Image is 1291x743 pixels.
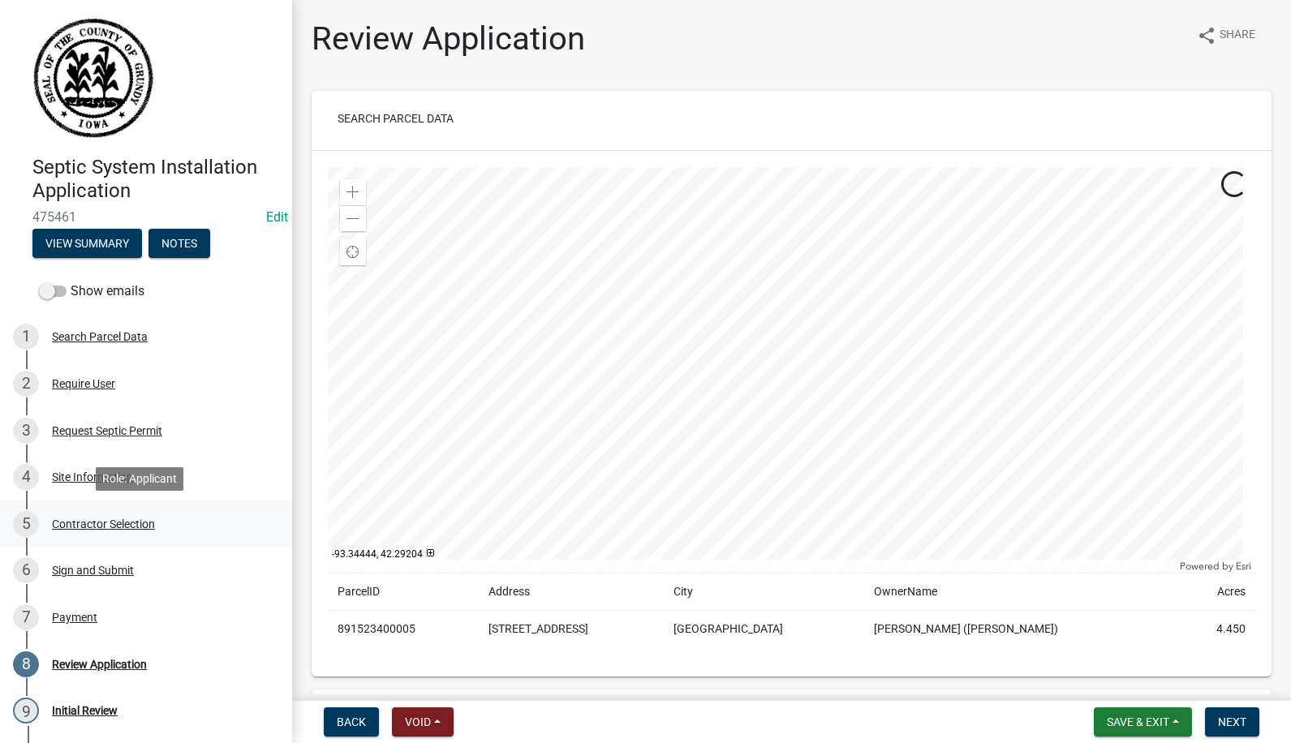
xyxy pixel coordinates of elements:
[1180,611,1255,648] td: 4.450
[1197,26,1216,45] i: share
[312,19,585,58] h1: Review Application
[479,573,664,611] td: Address
[325,104,467,133] button: Search Parcel Data
[664,573,864,611] td: City
[340,239,366,265] div: Find my location
[340,205,366,231] div: Zoom out
[13,464,39,490] div: 4
[52,518,155,530] div: Contractor Selection
[52,565,134,576] div: Sign and Submit
[13,371,39,397] div: 2
[13,511,39,537] div: 5
[328,611,479,648] td: 891523400005
[266,209,288,225] a: Edit
[32,17,154,139] img: Grundy County, Iowa
[32,238,142,251] wm-modal-confirm: Summary
[1107,715,1169,728] span: Save & Exit
[52,471,133,483] div: Site Information
[337,715,366,728] span: Back
[479,611,664,648] td: [STREET_ADDRESS]
[13,698,39,724] div: 9
[1184,19,1268,51] button: shareShare
[392,707,454,737] button: Void
[1205,707,1259,737] button: Next
[52,331,148,342] div: Search Parcel Data
[1180,573,1255,611] td: Acres
[864,611,1180,648] td: [PERSON_NAME] ([PERSON_NAME])
[1218,715,1246,728] span: Next
[52,612,97,623] div: Payment
[52,378,115,389] div: Require User
[13,418,39,444] div: 3
[13,651,39,677] div: 8
[266,209,288,225] wm-modal-confirm: Edit Application Number
[1220,26,1255,45] span: Share
[13,324,39,350] div: 1
[52,659,147,670] div: Review Application
[32,229,142,258] button: View Summary
[39,281,144,301] label: Show emails
[32,156,279,203] h4: Septic System Installation Application
[324,707,379,737] button: Back
[1094,707,1192,737] button: Save & Exit
[52,705,118,716] div: Initial Review
[148,238,210,251] wm-modal-confirm: Notes
[148,229,210,258] button: Notes
[405,715,431,728] span: Void
[52,425,162,436] div: Request Septic Permit
[13,557,39,583] div: 6
[1176,560,1255,573] div: Powered by
[340,179,366,205] div: Zoom in
[1236,560,1251,572] a: Esri
[664,611,864,648] td: [GEOGRAPHIC_DATA]
[13,604,39,630] div: 7
[864,573,1180,611] td: OwnerName
[96,467,183,491] div: Role: Applicant
[328,573,479,611] td: ParcelID
[32,209,260,225] span: 475461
